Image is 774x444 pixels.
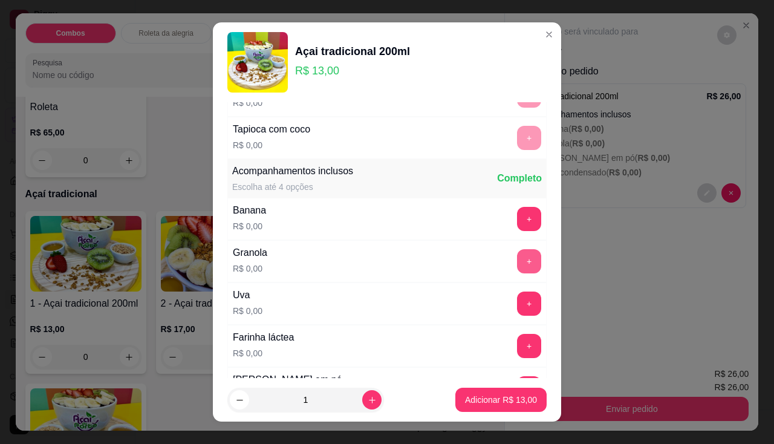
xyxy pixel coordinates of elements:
p: R$ 0,00 [233,139,310,151]
button: add [517,376,541,400]
button: Adicionar R$ 13,00 [455,388,547,412]
div: Uva [233,288,262,302]
div: Tapioca com coco [233,122,310,137]
button: decrease-product-quantity [230,390,249,410]
div: Granola [233,246,267,260]
button: add [517,207,541,231]
p: R$ 0,00 [233,220,266,232]
button: add [517,334,541,358]
p: R$ 13,00 [295,62,410,79]
div: Açai tradicional 200ml [295,43,410,60]
div: Banana [233,203,266,218]
div: Escolha até 4 opções [232,181,353,193]
p: R$ 0,00 [233,263,267,275]
button: add [517,249,541,273]
p: Adicionar R$ 13,00 [465,394,537,406]
div: Farinha láctea [233,330,294,345]
img: product-image [227,32,288,93]
div: Acompanhamentos inclusos [232,164,353,178]
button: increase-product-quantity [362,390,382,410]
p: R$ 0,00 [233,97,279,109]
button: add [517,292,541,316]
div: [PERSON_NAME] em pó [233,373,342,387]
p: R$ 0,00 [233,305,262,317]
button: Close [539,25,559,44]
div: Completo [497,171,542,186]
p: R$ 0,00 [233,347,294,359]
